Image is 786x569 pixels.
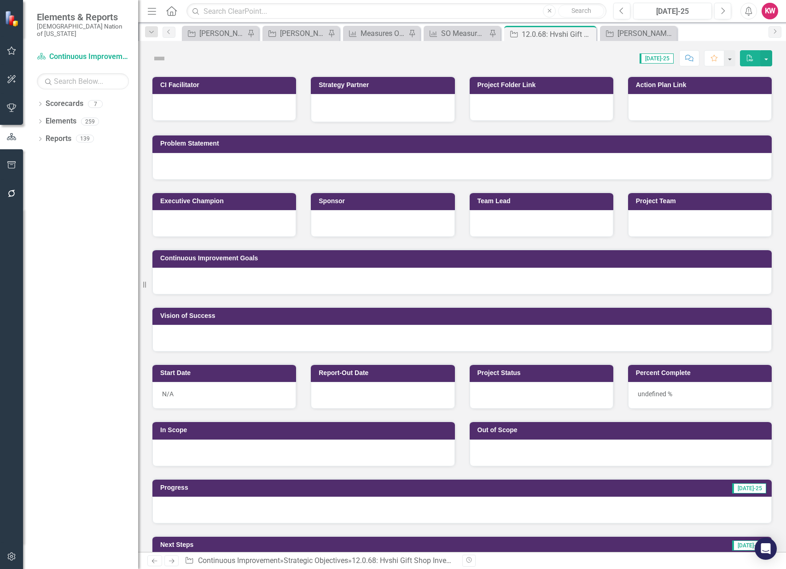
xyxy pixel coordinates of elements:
[76,135,94,143] div: 139
[186,3,606,19] input: Search ClearPoint...
[46,134,71,144] a: Reports
[617,28,675,39] div: [PERSON_NAME] SO's
[477,427,768,434] h3: Out of Scope
[636,370,767,376] h3: Percent Complete
[37,12,129,23] span: Elements & Reports
[319,82,450,88] h3: Strategy Partner
[426,28,487,39] a: SO Measures Ownership Report - KW
[265,28,326,39] a: [PERSON_NAME]'s Team SO's
[762,3,778,19] button: KW
[160,255,767,262] h3: Continuous Improvement Goals
[352,556,463,565] div: 12.0.68: Hvshi Gift Shop Inventory
[558,5,604,18] button: Search
[284,556,348,565] a: Strategic Objectives
[477,370,609,376] h3: Project Status
[88,100,103,108] div: 7
[152,382,296,409] div: N/A
[633,3,712,19] button: [DATE]-25
[37,52,129,62] a: Continuous Improvement
[160,541,456,548] h3: Next Steps
[319,370,450,376] h3: Report-Out Date
[37,23,129,38] small: [DEMOGRAPHIC_DATA] Nation of [US_STATE]
[160,370,291,376] h3: Start Date
[37,73,129,89] input: Search Below...
[280,28,326,39] div: [PERSON_NAME]'s Team SO's
[160,198,291,205] h3: Executive Champion
[636,198,767,205] h3: Project Team
[160,484,430,491] h3: Progress
[636,82,767,88] h3: Action Plan Link
[522,29,594,40] div: 12.0.68: Hvshi Gift Shop Inventory
[477,82,609,88] h3: Project Folder Link
[319,198,450,205] h3: Sponsor
[732,540,766,551] span: [DATE]-25
[160,140,767,147] h3: Problem Statement
[81,117,99,125] div: 259
[477,198,609,205] h3: Team Lead
[345,28,406,39] a: Measures Ownership Report - KW
[628,382,772,409] div: undefined %
[755,538,777,560] div: Open Intercom Messenger
[640,53,674,64] span: [DATE]-25
[4,10,21,27] img: ClearPoint Strategy
[361,28,406,39] div: Measures Ownership Report - KW
[732,483,766,493] span: [DATE]-25
[46,99,83,109] a: Scorecards
[160,427,450,434] h3: In Scope
[636,6,709,17] div: [DATE]-25
[198,556,280,565] a: Continuous Improvement
[184,28,245,39] a: [PERSON_NAME] SO's (three-month view)
[571,7,591,14] span: Search
[160,312,767,319] h3: Vision of Success
[46,116,76,127] a: Elements
[160,82,291,88] h3: CI Facilitator
[152,51,167,66] img: Not Defined
[185,556,455,566] div: » »
[602,28,675,39] a: [PERSON_NAME] SO's
[441,28,487,39] div: SO Measures Ownership Report - KW
[199,28,245,39] div: [PERSON_NAME] SO's (three-month view)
